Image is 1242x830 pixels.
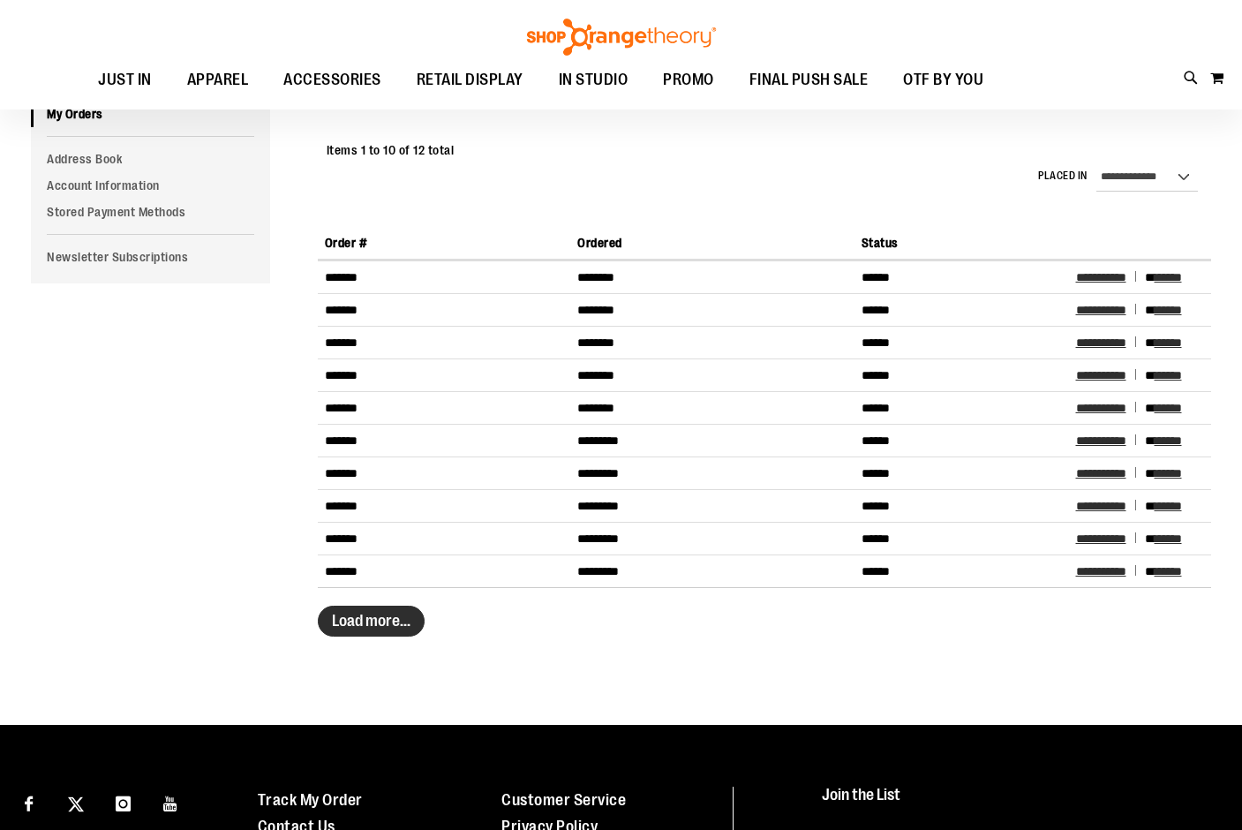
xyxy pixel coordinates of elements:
a: FINAL PUSH SALE [732,60,886,101]
span: ACCESSORIES [283,60,381,100]
a: OTF BY YOU [885,60,1001,101]
img: Twitter [68,796,84,812]
a: JUST IN [80,60,169,101]
a: Stored Payment Methods [31,199,270,225]
a: Visit our Youtube page [155,787,186,818]
th: Ordered [570,227,854,260]
a: Visit our Instagram page [108,787,139,818]
span: RETAIL DISPLAY [417,60,523,100]
label: Placed in [1038,169,1088,184]
span: APPAREL [187,60,249,100]
a: Account Information [31,172,270,199]
span: Items 1 to 10 of 12 total [327,143,455,157]
th: Order # [318,227,571,260]
a: APPAREL [169,60,267,101]
a: Track My Order [258,791,363,809]
span: IN STUDIO [559,60,629,100]
img: Shop Orangetheory [524,19,719,56]
span: JUST IN [98,60,152,100]
a: My Orders [31,101,270,127]
a: Visit our X page [61,787,92,818]
a: ACCESSORIES [266,60,399,101]
span: OTF BY YOU [903,60,983,100]
th: Status [854,227,1069,260]
a: Customer Service [501,791,626,809]
button: Load more... [318,606,425,637]
span: PROMO [663,60,714,100]
a: RETAIL DISPLAY [399,60,541,101]
a: Newsletter Subscriptions [31,244,270,270]
a: Visit our Facebook page [13,787,44,818]
h4: Join the List [822,787,1209,819]
a: Address Book [31,146,270,172]
a: PROMO [645,60,732,101]
a: IN STUDIO [541,60,646,101]
span: Load more... [332,612,410,630]
span: FINAL PUSH SALE [749,60,869,100]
